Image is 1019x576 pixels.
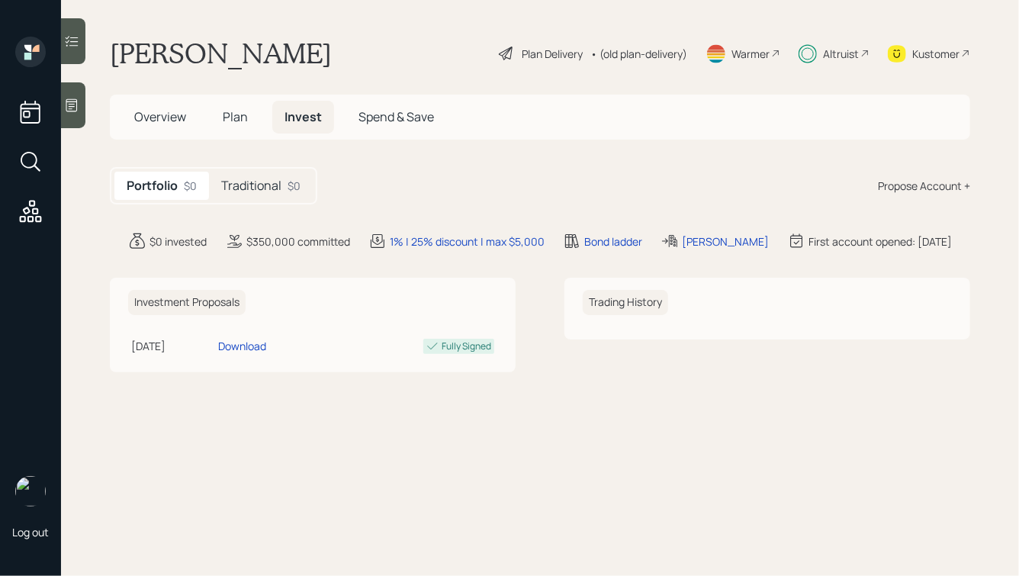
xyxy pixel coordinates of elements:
div: Download [218,338,266,354]
h6: Investment Proposals [128,290,246,315]
div: First account opened: [DATE] [808,233,952,249]
div: Plan Delivery [522,46,583,62]
div: Propose Account + [878,178,970,194]
div: $0 [184,178,197,194]
span: Overview [134,108,186,125]
span: Plan [223,108,248,125]
div: 1% | 25% discount | max $5,000 [390,233,545,249]
div: Altruist [823,46,859,62]
h5: Portfolio [127,179,178,193]
div: • (old plan-delivery) [590,46,687,62]
h5: Traditional [221,179,281,193]
h1: [PERSON_NAME] [110,37,332,70]
div: [DATE] [131,338,212,354]
div: $350,000 committed [246,233,350,249]
div: Warmer [731,46,770,62]
div: Log out [12,525,49,539]
span: Spend & Save [358,108,434,125]
div: Bond ladder [584,233,642,249]
img: hunter_neumayer.jpg [15,476,46,507]
div: Fully Signed [442,339,491,353]
div: Kustomer [912,46,960,62]
div: [PERSON_NAME] [682,233,769,249]
div: $0 invested [149,233,207,249]
div: $0 [288,178,301,194]
h6: Trading History [583,290,668,315]
span: Invest [284,108,322,125]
